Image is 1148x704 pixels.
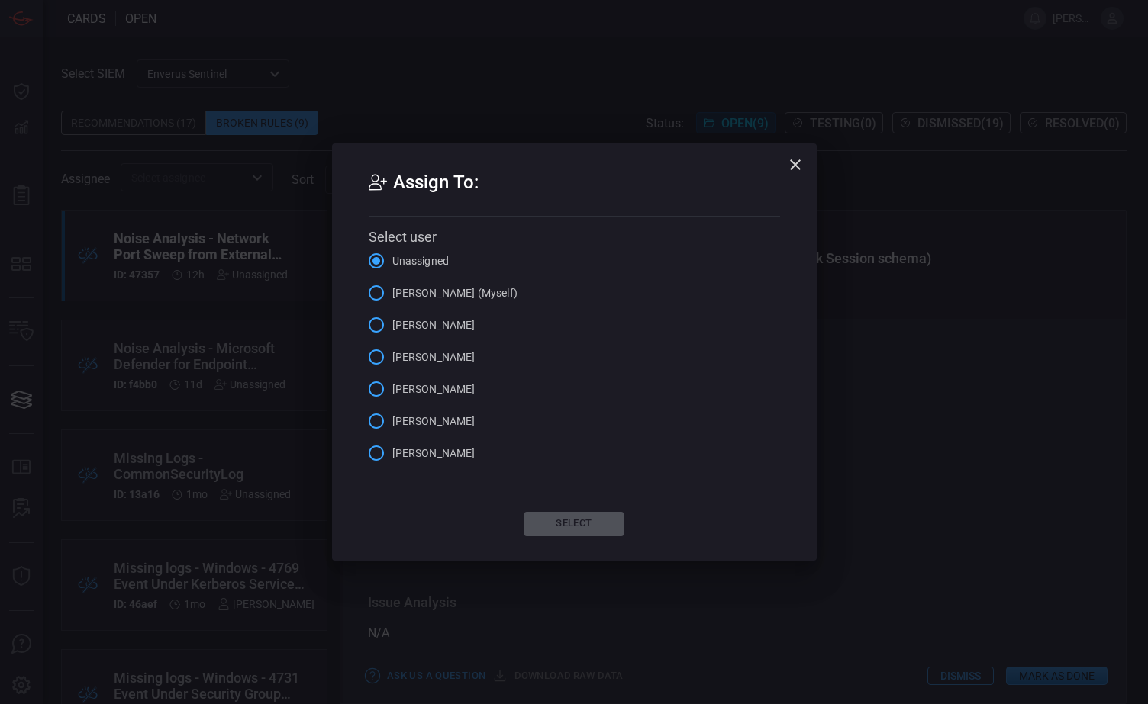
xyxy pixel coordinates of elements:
span: Unassigned [392,253,450,269]
span: [PERSON_NAME] [392,317,476,333]
span: [PERSON_NAME] [392,349,476,365]
h2: Assign To: [369,168,780,216]
span: [PERSON_NAME] [392,445,476,461]
span: Select user [369,229,437,245]
span: [PERSON_NAME] [392,413,476,429]
span: [PERSON_NAME] [392,381,476,397]
span: [PERSON_NAME] (Myself) [392,285,518,301]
